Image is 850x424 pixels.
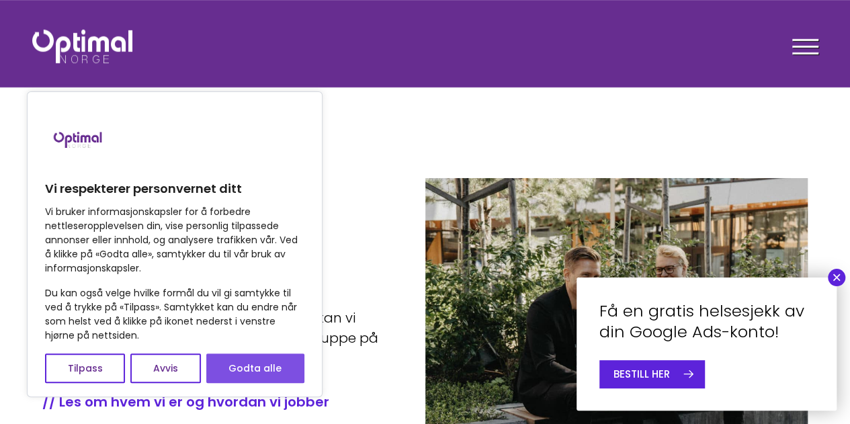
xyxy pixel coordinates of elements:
[45,205,304,275] p: Vi bruker informasjonskapsler for å forbedre nettleseropplevelsen din, vise personlig tilpassede ...
[45,105,112,173] img: Brand logo
[45,181,304,197] p: Vi respekterer personvernet ditt
[45,286,304,343] p: Du kan også velge hvilke formål du vil gi samtykke til ved å trykke på «Tilpass». Samtykket kan d...
[206,353,304,383] button: Godta alle
[27,91,323,397] div: Vi respekterer personvernet ditt
[42,392,384,411] a: // Les om hvem vi er og hvordan vi jobber
[32,30,132,63] img: Optimal Norge
[828,269,845,286] button: Close
[599,360,704,388] a: BESTILL HER
[599,300,814,342] h4: Få en gratis helsesjekk av din Google Ads-konto!
[130,353,200,383] button: Avvis
[45,353,125,383] button: Tilpass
